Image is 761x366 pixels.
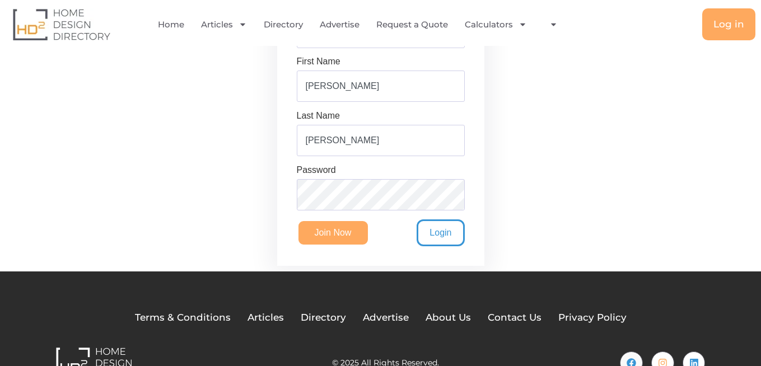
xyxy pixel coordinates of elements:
[320,12,360,37] a: Advertise
[297,111,340,120] label: Last Name
[201,12,247,37] a: Articles
[248,311,284,325] a: Articles
[297,219,370,246] input: Join Now
[158,12,184,37] a: Home
[702,8,755,40] a: Log in
[376,12,448,37] a: Request a Quote
[465,12,527,37] a: Calculators
[297,57,340,66] label: First Name
[301,311,346,325] a: Directory
[135,311,231,325] a: Terms & Conditions
[426,311,471,325] a: About Us
[264,12,303,37] a: Directory
[363,311,409,325] a: Advertise
[417,219,464,246] a: Login
[558,311,627,325] a: Privacy Policy
[156,12,568,37] nav: Menu
[297,166,336,175] label: Password
[713,20,744,29] span: Log in
[488,311,541,325] a: Contact Us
